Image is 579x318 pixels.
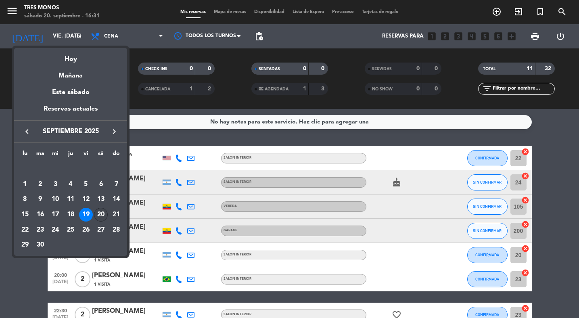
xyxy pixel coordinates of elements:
[109,192,124,207] td: 14 de septiembre de 2025
[48,222,63,238] td: 24 de septiembre de 2025
[18,238,32,252] div: 29
[78,177,94,192] td: 5 de septiembre de 2025
[63,177,78,192] td: 4 de septiembre de 2025
[48,192,63,207] td: 10 de septiembre de 2025
[94,149,109,161] th: sábado
[94,178,108,191] div: 6
[94,177,109,192] td: 6 de septiembre de 2025
[63,222,78,238] td: 25 de septiembre de 2025
[63,149,78,161] th: jueves
[18,178,32,191] div: 1
[33,208,47,222] div: 16
[109,222,124,238] td: 28 de septiembre de 2025
[14,48,127,65] div: Hoy
[33,177,48,192] td: 2 de septiembre de 2025
[48,223,62,237] div: 24
[109,178,123,191] div: 7
[17,238,33,253] td: 29 de septiembre de 2025
[33,238,48,253] td: 30 de septiembre de 2025
[63,192,78,207] td: 11 de septiembre de 2025
[94,207,109,222] td: 20 de septiembre de 2025
[14,104,127,120] div: Reservas actuales
[18,208,32,222] div: 15
[48,177,63,192] td: 3 de septiembre de 2025
[94,208,108,222] div: 20
[48,178,62,191] div: 3
[64,223,77,237] div: 25
[79,192,93,206] div: 12
[109,149,124,161] th: domingo
[78,207,94,222] td: 19 de septiembre de 2025
[78,222,94,238] td: 26 de septiembre de 2025
[63,207,78,222] td: 18 de septiembre de 2025
[109,208,123,222] div: 21
[109,223,123,237] div: 28
[94,222,109,238] td: 27 de septiembre de 2025
[33,238,47,252] div: 30
[64,178,77,191] div: 4
[78,192,94,207] td: 12 de septiembre de 2025
[48,207,63,222] td: 17 de septiembre de 2025
[18,223,32,237] div: 22
[17,149,33,161] th: lunes
[33,207,48,222] td: 16 de septiembre de 2025
[78,149,94,161] th: viernes
[79,208,93,222] div: 19
[79,178,93,191] div: 5
[33,192,48,207] td: 9 de septiembre de 2025
[17,207,33,222] td: 15 de septiembre de 2025
[33,149,48,161] th: martes
[94,192,109,207] td: 13 de septiembre de 2025
[34,126,107,137] span: septiembre 2025
[14,65,127,81] div: Mañana
[14,81,127,104] div: Este sábado
[109,207,124,222] td: 21 de septiembre de 2025
[109,127,119,136] i: keyboard_arrow_right
[17,177,33,192] td: 1 de septiembre de 2025
[48,149,63,161] th: miércoles
[33,223,47,237] div: 23
[64,208,77,222] div: 18
[18,192,32,206] div: 8
[17,161,124,177] td: SEP.
[22,127,32,136] i: keyboard_arrow_left
[107,126,121,137] button: keyboard_arrow_right
[64,192,77,206] div: 11
[33,178,47,191] div: 2
[109,192,123,206] div: 14
[17,192,33,207] td: 8 de septiembre de 2025
[94,223,108,237] div: 27
[109,177,124,192] td: 7 de septiembre de 2025
[94,192,108,206] div: 13
[33,192,47,206] div: 9
[17,222,33,238] td: 22 de septiembre de 2025
[33,222,48,238] td: 23 de septiembre de 2025
[48,192,62,206] div: 10
[48,208,62,222] div: 17
[20,126,34,137] button: keyboard_arrow_left
[79,223,93,237] div: 26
